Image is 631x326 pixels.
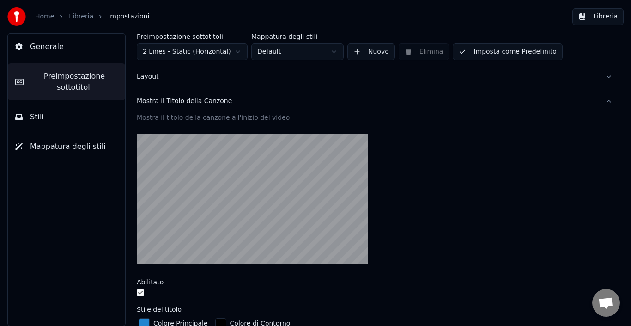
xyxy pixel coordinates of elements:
button: Stili [8,104,125,130]
a: Home [35,12,54,21]
span: Generale [30,41,64,52]
button: Mappatura degli stili [8,134,125,160]
button: Nuovo [347,43,395,60]
button: Generale [8,34,125,60]
span: Stili [30,111,44,123]
label: Mappatura degli stili [251,33,344,40]
button: Libreria [572,8,624,25]
label: Abilitato [137,279,164,285]
span: Mappatura degli stili [30,141,106,152]
img: youka [7,7,26,26]
button: Mostra il Titolo della Canzone [137,89,613,113]
button: Layout [137,65,613,89]
div: Layout [137,72,598,81]
button: Imposta come Predefinito [453,43,562,60]
div: Aprire la chat [592,289,620,317]
label: Stile del titolo [137,306,182,313]
a: Libreria [69,12,93,21]
div: Mostra il titolo della canzone all'inizio del video [137,113,613,123]
nav: breadcrumb [35,12,149,21]
div: Mostra il Titolo della Canzone [137,97,598,106]
span: Preimpostazione sottotitoli [31,71,118,93]
span: Impostazioni [108,12,149,21]
button: Preimpostazione sottotitoli [8,63,125,100]
label: Preimpostazione sottotitoli [137,33,248,40]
